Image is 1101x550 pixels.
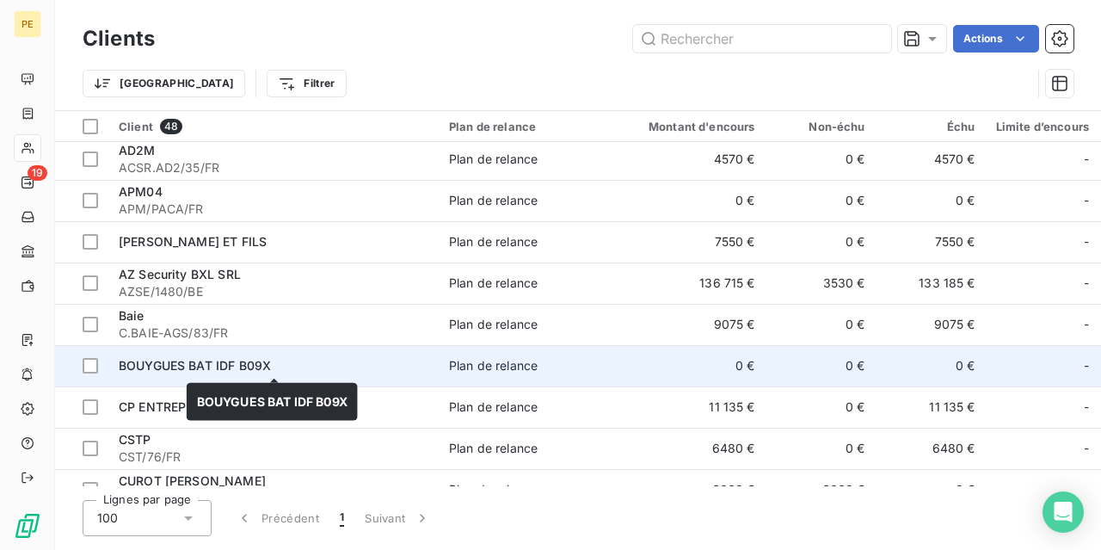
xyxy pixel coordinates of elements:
[766,221,876,263] td: 0 €
[119,473,266,488] span: CUROT [PERSON_NAME]
[766,428,876,469] td: 0 €
[618,180,766,221] td: 0 €
[354,500,441,536] button: Suivant
[1084,481,1089,498] span: -
[119,324,428,342] span: C.BAIE-AGS/83/FR
[766,469,876,510] td: 6060 €
[618,469,766,510] td: 6060 €
[876,263,986,304] td: 133 185 €
[449,481,538,498] div: Plan de relance
[119,399,212,414] span: CP ENTREPRISE
[633,25,891,53] input: Rechercher
[876,221,986,263] td: 7550 €
[119,358,271,373] span: BOUYGUES BAT IDF B09X
[14,10,41,38] div: PE
[1084,357,1089,374] span: -
[1084,440,1089,457] span: -
[1084,316,1089,333] span: -
[119,432,151,447] span: CSTP
[618,304,766,345] td: 9075 €
[340,510,344,527] span: 1
[618,221,766,263] td: 7550 €
[83,23,155,54] h3: Clients
[618,139,766,180] td: 4570 €
[766,386,876,428] td: 0 €
[449,275,538,292] div: Plan de relance
[119,159,428,176] span: ACSR.AD2/35/FR
[197,394,348,409] span: BOUYGUES BAT IDF B09X
[119,308,145,323] span: Baie
[449,399,538,416] div: Plan de relance
[876,345,986,386] td: 0 €
[449,357,538,374] div: Plan de relance
[449,192,538,209] div: Plan de relance
[1043,491,1084,533] div: Open Intercom Messenger
[886,120,975,133] div: Échu
[876,386,986,428] td: 11 135 €
[766,180,876,221] td: 0 €
[618,263,766,304] td: 136 715 €
[1084,151,1089,168] span: -
[28,165,47,181] span: 19
[618,345,766,386] td: 0 €
[329,500,354,536] button: 1
[119,283,428,300] span: AZSE/1480/BE
[618,386,766,428] td: 11 135 €
[766,263,876,304] td: 3530 €
[953,25,1039,53] button: Actions
[119,201,428,218] span: APM/PACA/FR
[876,469,986,510] td: 0 €
[1084,233,1089,250] span: -
[876,304,986,345] td: 9075 €
[449,316,538,333] div: Plan de relance
[119,120,153,133] span: Client
[876,180,986,221] td: 0 €
[119,267,241,281] span: AZ Security BXL SRL
[267,70,346,97] button: Filtrer
[776,120,865,133] div: Non-échu
[119,234,267,249] span: [PERSON_NAME] ET FILS
[119,184,163,199] span: APM04
[876,428,986,469] td: 6480 €
[83,70,245,97] button: [GEOGRAPHIC_DATA]
[160,119,182,134] span: 48
[766,304,876,345] td: 0 €
[1084,192,1089,209] span: -
[766,345,876,386] td: 0 €
[449,151,538,168] div: Plan de relance
[119,448,428,466] span: CST/76/FR
[14,512,41,540] img: Logo LeanPay
[449,440,538,457] div: Plan de relance
[1084,399,1089,416] span: -
[119,143,156,158] span: AD2M
[876,139,986,180] td: 4570 €
[1084,275,1089,292] span: -
[449,120,607,133] div: Plan de relance
[618,428,766,469] td: 6480 €
[766,139,876,180] td: 0 €
[97,510,118,527] span: 100
[225,500,329,536] button: Précédent
[449,233,538,250] div: Plan de relance
[628,120,755,133] div: Montant d'encours
[996,120,1089,133] div: Limite d’encours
